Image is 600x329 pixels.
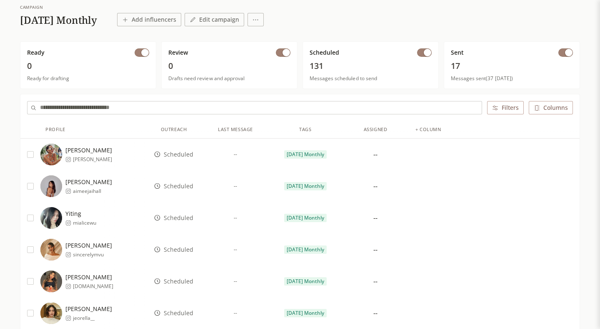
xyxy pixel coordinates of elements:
[65,146,112,154] span: [PERSON_NAME]
[168,75,290,82] span: Drafts need review and approval
[73,251,112,258] span: sincerelymvu
[73,283,113,290] span: [DOMAIN_NAME]
[487,101,524,114] button: Filters
[73,156,112,163] span: [PERSON_NAME]
[40,144,62,165] img: https://lookalike-images.influencerlist.ai/profiles/c563bbe5-63d8-43fa-adec-482d994a5271.jpg
[40,175,62,197] img: https://lookalike-images.influencerlist.ai/profiles/6d1be7c8-5858-4928-8ceb-8800b7f49b4f.jpg
[373,276,377,286] div: --
[65,305,112,313] span: [PERSON_NAME]
[185,13,244,26] button: Edit campaign
[299,126,311,133] div: Tags
[164,182,193,190] span: Scheduled
[161,126,187,133] div: Outreach
[164,245,193,254] span: Scheduled
[287,310,324,316] span: [DATE] Monthly
[40,207,62,229] img: https://lookalike-images.influencerlist.ai/profiles/ec7e95fd-4c97-46a7-9b9d-11185880e753.jpg
[373,308,377,318] div: --
[40,239,62,261] img: https://lookalike-images.influencerlist.ai/profiles/68ab1746-be33-47cf-8f3f-73ed1f65c0d6.jpg
[234,215,237,221] span: --
[287,278,324,285] span: [DATE] Monthly
[65,241,112,250] span: [PERSON_NAME]
[287,183,324,190] span: [DATE] Monthly
[310,60,432,72] span: 131
[529,101,573,114] button: Columns
[73,220,96,226] span: mialicewu
[73,315,112,321] span: jeorella__
[415,126,441,133] div: + column
[287,151,324,158] span: [DATE] Monthly
[234,278,237,285] span: --
[234,310,237,316] span: --
[65,210,96,218] span: Yiting
[117,13,181,26] button: Add influencers
[27,48,45,57] span: Ready
[451,60,573,72] span: 17
[373,149,377,159] div: --
[168,60,290,72] span: 0
[45,126,65,133] div: Profile
[164,277,193,286] span: Scheduled
[40,302,62,324] img: https://lookalike-images.influencerlist.ai/profiles/dd2d46b9-52ee-41e9-9fbe-4bb6d926bb04.jpg
[164,309,193,317] span: Scheduled
[287,215,324,221] span: [DATE] Monthly
[40,271,62,292] img: https://lookalike-images.influencerlist.ai/profiles/e1957cf4-42f5-4545-aefe-29ef4d1577ce.jpg
[27,60,149,72] span: 0
[451,75,573,82] span: Messages sent (37 [DATE])
[168,48,188,57] span: Review
[310,75,432,82] span: Messages scheduled to send
[373,181,377,191] div: --
[20,4,97,10] div: campaign
[218,126,253,133] div: Last Message
[234,151,237,158] span: --
[164,214,193,222] span: Scheduled
[287,246,324,253] span: [DATE] Monthly
[373,213,377,223] div: --
[364,126,387,133] div: Assigned
[65,178,112,186] span: [PERSON_NAME]
[234,246,237,253] span: --
[65,273,113,281] span: [PERSON_NAME]
[27,75,149,82] span: Ready for drafting
[234,183,237,190] span: --
[373,245,377,255] div: --
[20,14,97,26] h1: [DATE] Monthly
[73,188,112,195] span: aimeejaihall
[164,150,193,159] span: Scheduled
[310,48,339,57] span: Scheduled
[451,48,464,57] span: Sent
